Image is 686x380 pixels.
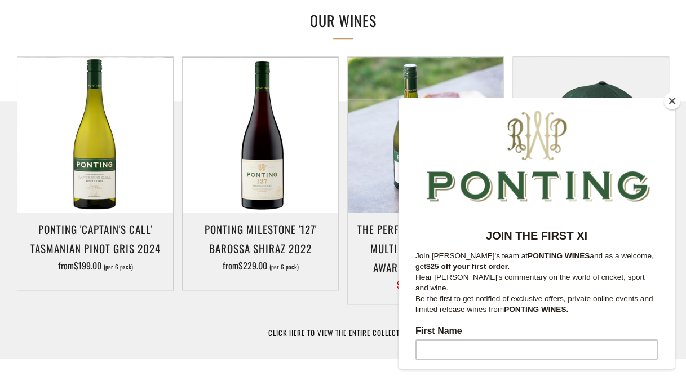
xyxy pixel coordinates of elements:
strong: JOIN THE FIRST XI [87,131,189,144]
h3: Ponting Milestone '127' Barossa Shiraz 2022 [188,219,333,258]
span: $397.00 [397,278,424,291]
p: Be the first to get notified of exclusive offers, private online events and limited release wines... [17,195,259,216]
span: (per 6 pack) [269,264,299,270]
strong: PONTING WINES. [105,207,170,215]
h2: OUR WINES [157,9,529,33]
span: from [223,259,299,272]
label: First Name [17,228,259,241]
span: $199.00 [74,259,101,272]
h3: The perfect BBQ selection - MULTI CASE BUY - Three award winning wines [353,219,498,277]
a: CLICK HERE TO VIEW THE ENTIRE COLLECTION [268,327,418,338]
p: Hear [PERSON_NAME]'s commentary on the world of cricket, sport and wine. [17,174,259,195]
strong: PONTING WINES [129,153,191,162]
label: Email [17,322,259,336]
span: $229.00 [238,259,267,272]
span: from [58,259,133,272]
a: The perfect BBQ selection - MULTI CASE BUY - Three award winning wines $397.00 $467.00 [348,219,503,290]
span: (per 6 pack) [104,264,133,270]
label: Last Name [17,275,259,289]
a: Ponting 'Captain's Call' Tasmanian Pinot Gris 2024 from$199.00 (per 6 pack) [17,219,173,276]
p: Join [PERSON_NAME]'s team at and as a welcome, get [17,152,259,174]
h3: Ponting 'Captain's Call' Tasmanian Pinot Gris 2024 [23,219,167,258]
strong: $25 off your first order. [28,164,111,173]
a: Ponting Milestone '127' Barossa Shiraz 2022 from$229.00 (per 6 pack) [183,219,338,276]
button: Close [663,92,680,109]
